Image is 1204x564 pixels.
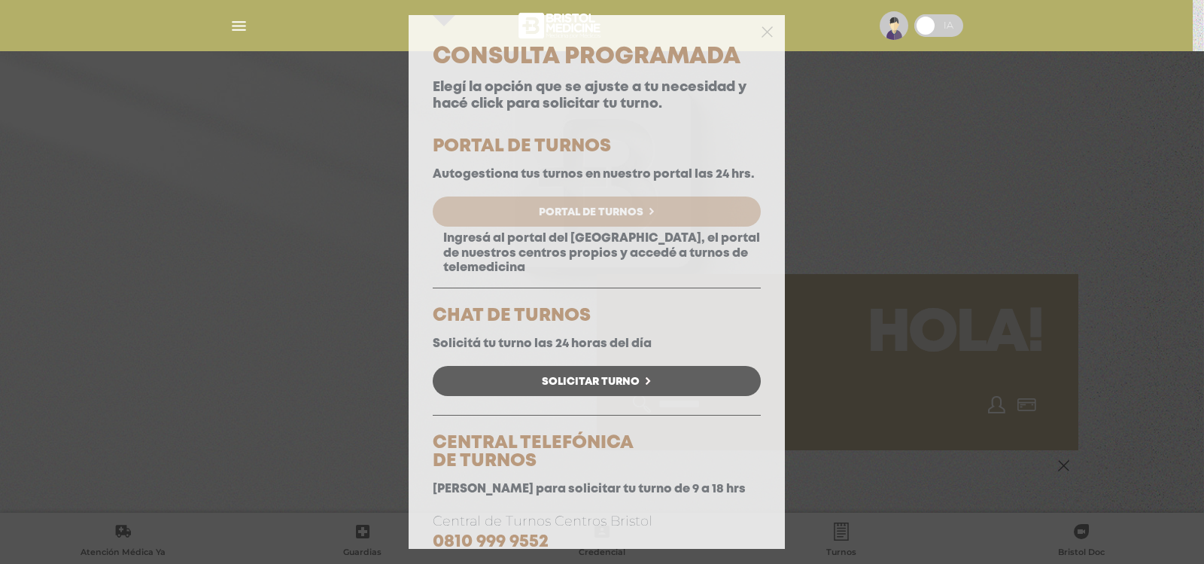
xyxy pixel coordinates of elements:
[433,337,761,351] p: Solicitá tu turno las 24 horas del día
[433,434,761,471] h5: CENTRAL TELEFÓNICA DE TURNOS
[433,307,761,325] h5: CHAT DE TURNOS
[433,167,761,181] p: Autogestiona tus turnos en nuestro portal las 24 hrs.
[433,482,761,496] p: [PERSON_NAME] para solicitar tu turno de 9 a 18 hrs
[542,377,640,387] span: Solicitar Turno
[433,366,761,396] a: Solicitar Turno
[539,207,643,218] span: Portal de Turnos
[433,231,761,275] p: Ingresá al portal del [GEOGRAPHIC_DATA], el portal de nuestros centros propios y accedé a turnos ...
[433,47,740,67] span: Consulta Programada
[433,534,549,550] a: 0810 999 9552
[433,511,761,553] p: Central de Turnos Centros Bristol
[433,138,761,156] h5: PORTAL DE TURNOS
[433,197,761,227] a: Portal de Turnos
[433,80,761,112] p: Elegí la opción que se ajuste a tu necesidad y hacé click para solicitar tu turno.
